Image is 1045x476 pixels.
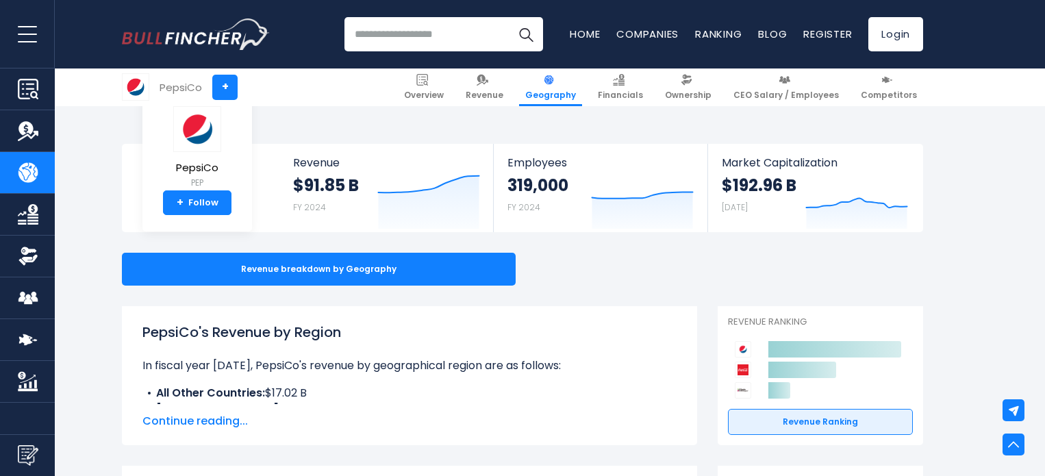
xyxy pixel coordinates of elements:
a: Blog [758,27,787,41]
a: PepsiCo PEP [173,105,222,191]
a: +Follow [163,190,231,215]
a: Market Capitalization $192.96 B [DATE] [708,144,922,232]
a: Register [803,27,852,41]
a: Ownership [659,68,718,106]
strong: + [177,197,184,209]
a: + [212,75,238,100]
img: Bullfincher logo [122,18,270,50]
span: Competitors [861,90,917,101]
img: Coca-Cola Company competitors logo [735,362,751,378]
a: Revenue [459,68,509,106]
a: CEO Salary / Employees [727,68,845,106]
span: Employees [507,156,693,169]
a: Employees 319,000 FY 2024 [494,144,707,232]
a: Revenue $91.85 B FY 2024 [279,144,494,232]
img: Keurig Dr Pepper competitors logo [735,382,751,399]
li: $1.77 B [142,401,677,418]
a: Revenue Ranking [728,409,913,435]
button: Search [509,17,543,51]
li: $17.02 B [142,385,677,401]
a: Login [868,17,923,51]
a: Go to homepage [122,18,269,50]
small: [DATE] [722,201,748,213]
p: In fiscal year [DATE], PepsiCo's revenue by geographical region are as follows: [142,358,677,374]
a: Ranking [695,27,742,41]
div: PepsiCo [160,79,202,95]
a: Geography [519,68,582,106]
strong: $192.96 B [722,175,796,196]
a: Competitors [855,68,923,106]
span: Revenue [466,90,503,101]
img: Ownership [18,246,38,266]
img: PEP logo [123,74,149,100]
small: FY 2024 [293,201,326,213]
a: Companies [616,27,679,41]
h1: PepsiCo's Revenue by Region [142,322,677,342]
a: Home [570,27,600,41]
small: PEP [173,177,221,189]
p: Revenue Ranking [728,316,913,328]
span: Market Capitalization [722,156,908,169]
span: Ownership [665,90,712,101]
strong: 319,000 [507,175,568,196]
div: Revenue breakdown by Geography [122,253,516,286]
img: PepsiCo competitors logo [735,341,751,358]
span: Overview [404,90,444,101]
b: All Other Countries: [156,385,265,401]
span: Continue reading... [142,413,677,429]
b: [GEOGRAPHIC_DATA]: [156,401,281,417]
span: Geography [525,90,576,101]
strong: $91.85 B [293,175,359,196]
span: Financials [598,90,643,101]
small: FY 2024 [507,201,540,213]
span: CEO Salary / Employees [733,90,839,101]
span: PepsiCo [173,162,221,174]
a: Overview [398,68,450,106]
span: Revenue [293,156,480,169]
img: PEP logo [173,106,221,152]
a: Financials [592,68,649,106]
